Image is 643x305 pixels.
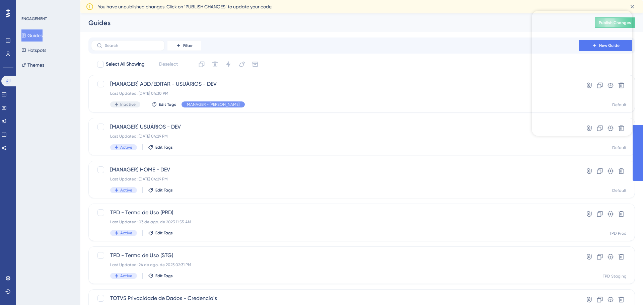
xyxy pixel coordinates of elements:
[110,209,560,217] span: TPD - Termo de Uso (PRD)
[615,279,635,299] iframe: UserGuiding AI Assistant Launcher
[183,43,193,48] span: Filter
[110,80,560,88] span: [MANAGER] ADD/EDITAR - USUÁRIOS - DEV
[151,102,176,107] button: Edit Tags
[153,58,184,70] button: Deselect
[110,176,560,182] div: Last Updated: [DATE] 04:29 PM
[106,60,145,68] span: Select All Showing
[159,60,178,68] span: Deselect
[120,187,132,193] span: Active
[21,29,43,42] button: Guides
[148,273,173,279] button: Edit Tags
[88,18,578,27] div: Guides
[120,273,132,279] span: Active
[110,134,560,139] div: Last Updated: [DATE] 04:29 PM
[612,145,627,150] div: Default
[155,273,173,279] span: Edit Tags
[610,231,627,236] div: TPD Prod
[167,40,201,51] button: Filter
[110,294,560,302] span: TOTVS Privacidade de Dados - Credenciais
[155,187,173,193] span: Edit Tags
[98,3,272,11] span: You have unpublished changes. Click on ‘PUBLISH CHANGES’ to update your code.
[110,262,560,268] div: Last Updated: 24 de ago. de 2023 02:31 PM
[21,59,44,71] button: Themes
[148,230,173,236] button: Edit Tags
[21,16,47,21] div: ENGAGEMENT
[110,219,560,225] div: Last Updated: 03 de ago. de 2023 11:55 AM
[148,187,173,193] button: Edit Tags
[155,145,173,150] span: Edit Tags
[603,274,627,279] div: TPD Staging
[110,166,560,174] span: [MANAGER] HOME - DEV
[110,91,560,96] div: Last Updated: [DATE] 04:30 PM
[120,102,136,107] span: Inactive
[21,44,46,56] button: Hotspots
[155,230,173,236] span: Edit Tags
[120,145,132,150] span: Active
[612,188,627,193] div: Default
[110,251,560,259] span: TPD - Termo de Uso (STG)
[148,145,173,150] button: Edit Tags
[105,43,159,48] input: Search
[187,102,239,107] span: MANAGER - [PERSON_NAME]
[110,123,560,131] span: [MANAGER] USUÁRIOS - DEV
[159,102,176,107] span: Edit Tags
[120,230,132,236] span: Active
